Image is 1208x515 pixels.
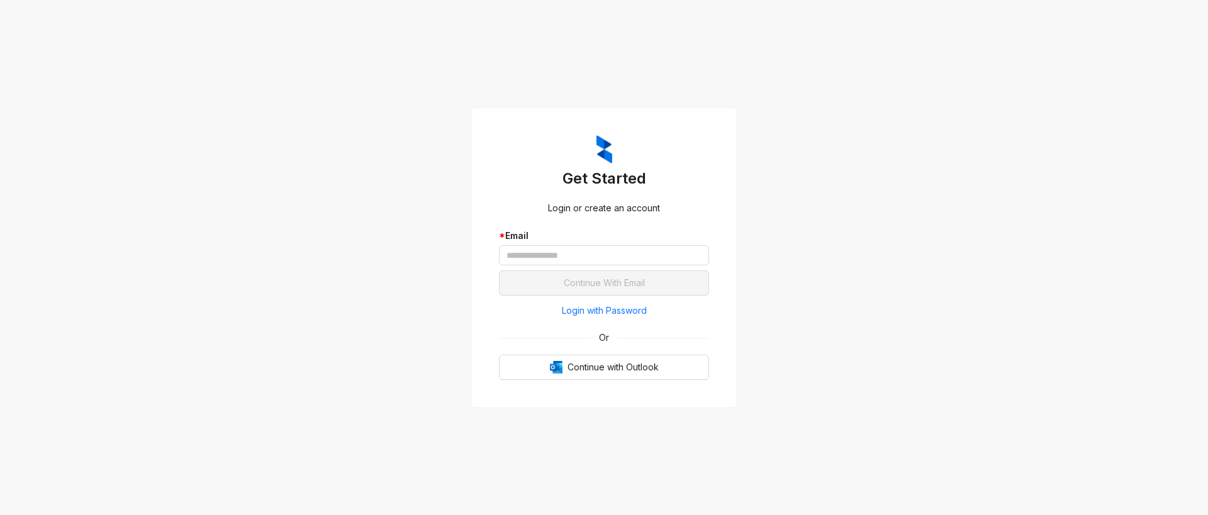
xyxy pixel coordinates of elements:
[499,270,709,296] button: Continue With Email
[550,361,562,374] img: Outlook
[590,331,618,345] span: Or
[499,201,709,215] div: Login or create an account
[568,360,659,374] span: Continue with Outlook
[499,169,709,189] h3: Get Started
[499,301,709,321] button: Login with Password
[499,229,709,243] div: Email
[596,135,612,164] img: ZumaIcon
[499,355,709,380] button: OutlookContinue with Outlook
[562,304,647,318] span: Login with Password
